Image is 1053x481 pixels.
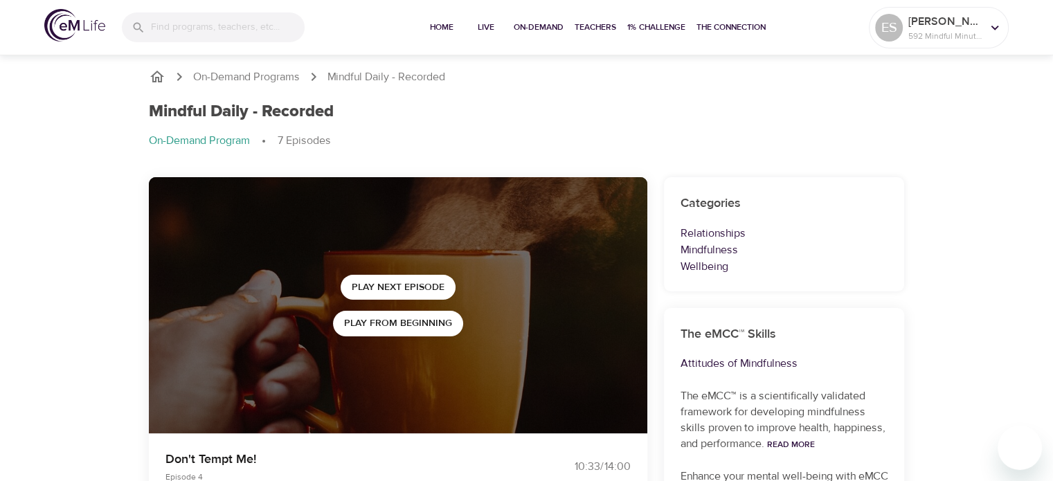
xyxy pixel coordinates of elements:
span: On-Demand [514,20,564,35]
p: Don't Tempt Me! [165,450,510,469]
h6: Categories [681,194,888,214]
p: Wellbeing [681,258,888,275]
div: ES [875,14,903,42]
button: Play from beginning [333,311,463,336]
p: Relationships [681,225,888,242]
p: 592 Mindful Minutes [908,30,982,42]
p: [PERSON_NAME] [908,13,982,30]
span: Live [469,20,503,35]
nav: breadcrumb [149,69,905,85]
span: 1% Challenge [627,20,685,35]
h1: Mindful Daily - Recorded [149,102,334,122]
p: Attitudes of Mindfulness [681,355,888,372]
span: Play from beginning [344,315,452,332]
div: 10:33 / 14:00 [527,459,631,475]
h6: The eMCC™ Skills [681,325,888,345]
p: The eMCC™ is a scientifically validated framework for developing mindfulness skills proven to imp... [681,388,888,452]
span: Teachers [575,20,616,35]
span: Play Next Episode [352,279,444,296]
p: Mindful Daily - Recorded [327,69,445,85]
span: Home [425,20,458,35]
a: On-Demand Programs [193,69,300,85]
span: The Connection [696,20,766,35]
iframe: Button to launch messaging window [998,426,1042,470]
p: Mindfulness [681,242,888,258]
img: logo [44,9,105,42]
a: Read More [767,439,815,450]
p: 7 Episodes [278,133,331,149]
button: Play Next Episode [341,275,456,300]
input: Find programs, teachers, etc... [151,12,305,42]
nav: breadcrumb [149,133,905,149]
p: On-Demand Program [149,133,250,149]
